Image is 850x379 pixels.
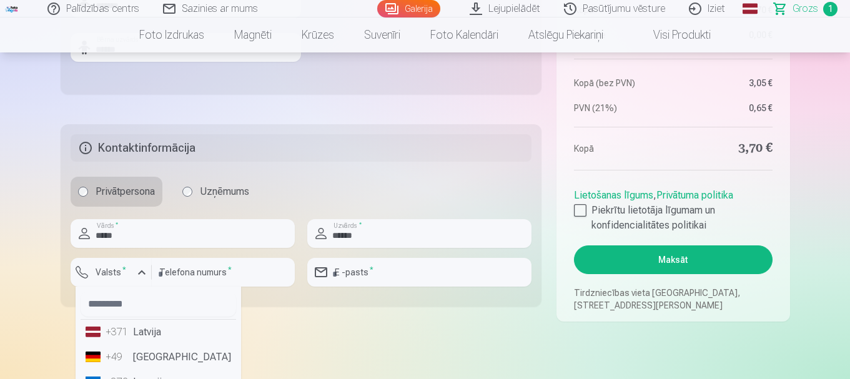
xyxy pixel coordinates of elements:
[81,320,236,345] li: Latvija
[106,350,131,365] div: +49
[71,134,532,162] h5: Kontaktinformācija
[574,287,772,312] p: Tirdzniecības vieta [GEOGRAPHIC_DATA], [STREET_ADDRESS][PERSON_NAME]
[574,183,772,233] div: ,
[574,245,772,274] button: Maksāt
[574,189,653,201] a: Lietošanas līgums
[618,17,726,52] a: Visi produkti
[574,77,667,89] dt: Kopā (bez PVN)
[124,17,219,52] a: Foto izdrukas
[81,345,236,370] li: [GEOGRAPHIC_DATA]
[175,177,257,207] label: Uzņēmums
[71,177,162,207] label: Privātpersona
[5,5,19,12] img: /fa3
[71,258,152,287] button: Valsts*
[574,203,772,233] label: Piekrītu lietotāja līgumam un konfidencialitātes politikai
[513,17,618,52] a: Atslēgu piekariņi
[574,140,667,157] dt: Kopā
[219,17,287,52] a: Magnēti
[680,77,773,89] dd: 3,05 €
[574,102,667,114] dt: PVN (21%)
[415,17,513,52] a: Foto kalendāri
[182,187,192,197] input: Uzņēmums
[680,102,773,114] dd: 0,65 €
[106,325,131,340] div: +371
[78,187,88,197] input: Privātpersona
[680,140,773,157] dd: 3,70 €
[793,1,818,16] span: Grozs
[91,266,131,278] label: Valsts
[823,2,838,16] span: 1
[656,189,733,201] a: Privātuma politika
[349,17,415,52] a: Suvenīri
[287,17,349,52] a: Krūzes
